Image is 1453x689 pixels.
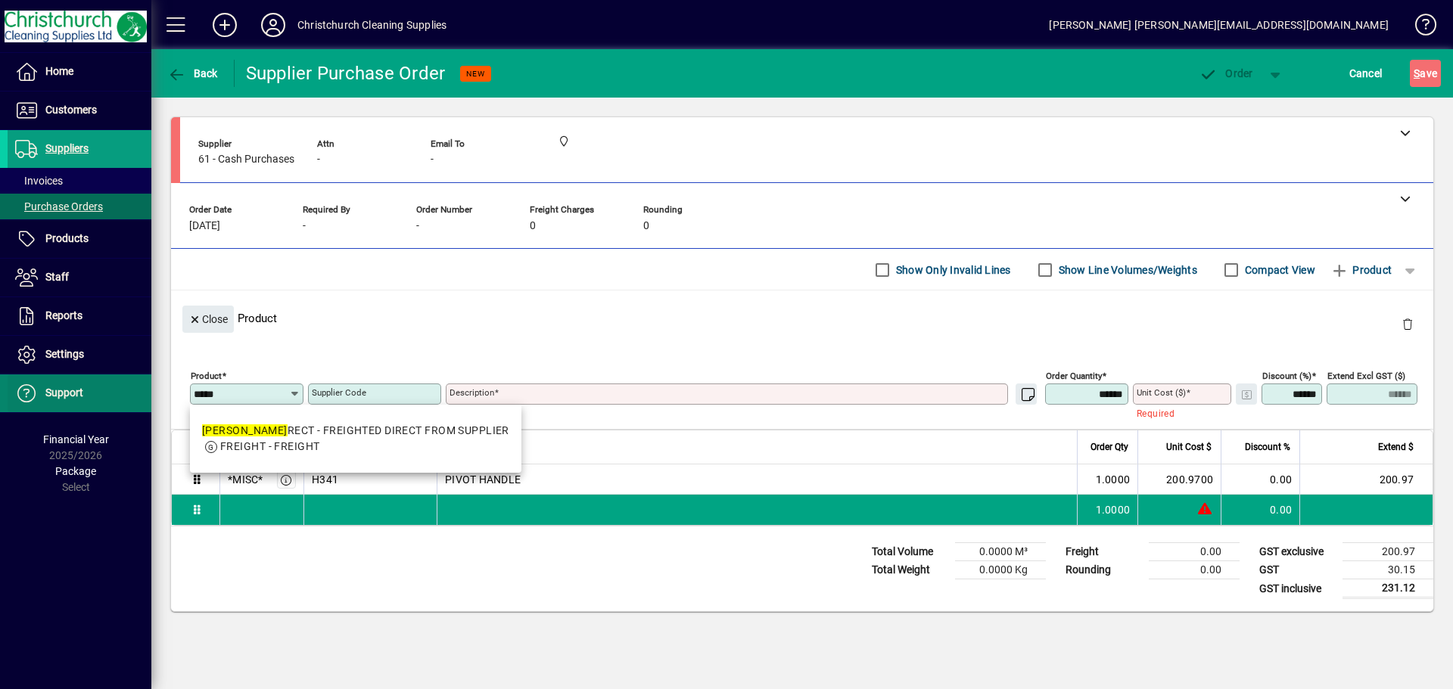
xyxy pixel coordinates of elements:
span: Suppliers [45,142,89,154]
span: - [303,220,306,232]
span: Reports [45,309,82,321]
em: [PERSON_NAME] [202,424,288,436]
span: Unit Cost $ [1166,439,1212,455]
button: Save [1410,60,1441,87]
a: Reports [8,297,151,335]
mat-label: Order Quantity [1046,371,1102,381]
td: Total Weight [864,561,955,579]
app-page-header-button: Delete [1389,317,1426,331]
td: 0.00 [1149,543,1240,561]
label: Compact View [1242,262,1315,278]
span: Home [45,65,73,77]
span: Purchase Orders [15,200,103,213]
td: Rounding [1058,561,1149,579]
span: FREIGHT - FREIGHT [220,440,319,452]
app-page-header-button: Close [179,312,238,325]
a: Staff [8,259,151,296]
span: Products [45,232,89,244]
span: 0 [643,220,649,232]
button: Delete [1389,306,1426,342]
a: Settings [8,336,151,374]
mat-label: Discount (%) [1262,371,1311,381]
mat-label: Supplier Code [312,387,366,398]
span: Order Qty [1091,439,1128,455]
button: Back [163,60,222,87]
button: Order [1192,60,1261,87]
span: Package [55,465,96,477]
td: GST inclusive [1252,579,1343,598]
span: ave [1414,61,1437,85]
mat-error: Required [1137,405,1219,421]
td: 231.12 [1343,579,1433,598]
span: Order [1199,67,1253,79]
button: Cancel [1346,60,1386,87]
mat-label: Product [191,371,222,381]
span: 61 - Cash Purchases [198,154,294,166]
td: GST [1252,561,1343,579]
mat-error: Required [450,405,1028,421]
span: Staff [45,271,69,283]
span: Financial Year [43,433,109,445]
td: 0.0000 Kg [955,561,1046,579]
span: NEW [466,69,485,79]
label: Show Line Volumes/Weights [1056,262,1197,278]
button: Close [182,306,234,333]
a: Purchase Orders [8,194,151,219]
a: Knowledge Base [1404,3,1434,52]
div: RECT - FREIGHTED DIRECT FROM SUPPLIER [202,423,509,439]
mat-label: Extend excl GST ($) [1327,371,1405,381]
div: [PERSON_NAME] [PERSON_NAME][EMAIL_ADDRESS][DOMAIN_NAME] [1049,13,1389,37]
a: Invoices [8,168,151,194]
mat-label: Unit Cost ($) [1137,387,1186,398]
td: 0.0000 M³ [955,543,1046,561]
td: 0.00 [1221,464,1299,495]
span: Invoices [15,175,63,187]
span: Back [167,67,218,79]
td: 0.00 [1221,495,1299,525]
td: H341 [303,464,437,495]
div: Product [171,290,1433,346]
td: 30.15 [1343,561,1433,579]
td: Total Volume [864,543,955,561]
div: Christchurch Cleaning Supplies [297,13,446,37]
span: - [431,154,434,166]
app-page-header-button: Back [151,60,235,87]
td: 1.0000 [1077,464,1137,495]
a: Support [8,374,151,412]
td: Freight [1058,543,1149,561]
span: Customers [45,104,97,116]
span: S [1414,67,1420,79]
span: Close [188,307,228,332]
td: 200.97 [1343,543,1433,561]
mat-label: Description [450,387,494,398]
span: Settings [45,348,84,360]
span: - [317,154,320,166]
button: Add [201,11,249,39]
span: Discount % [1245,439,1290,455]
button: Profile [249,11,297,39]
span: 0 [530,220,536,232]
td: 200.97 [1299,464,1433,495]
div: Supplier Purchase Order [246,61,446,85]
a: Home [8,53,151,91]
span: Support [45,386,83,399]
span: - [416,220,419,232]
mat-option: FREDIRECT - FREIGHTED DIRECT FROM SUPPLIER [190,411,521,467]
td: GST exclusive [1252,543,1343,561]
td: 200.9700 [1137,464,1221,495]
span: Cancel [1349,61,1383,85]
a: Customers [8,92,151,129]
span: [DATE] [189,220,220,232]
label: Show Only Invalid Lines [893,262,1011,278]
span: Extend $ [1378,439,1414,455]
td: 0.00 [1149,561,1240,579]
span: PIVOT HANDLE [445,472,521,487]
a: Products [8,220,151,258]
td: 1.0000 [1077,495,1137,525]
